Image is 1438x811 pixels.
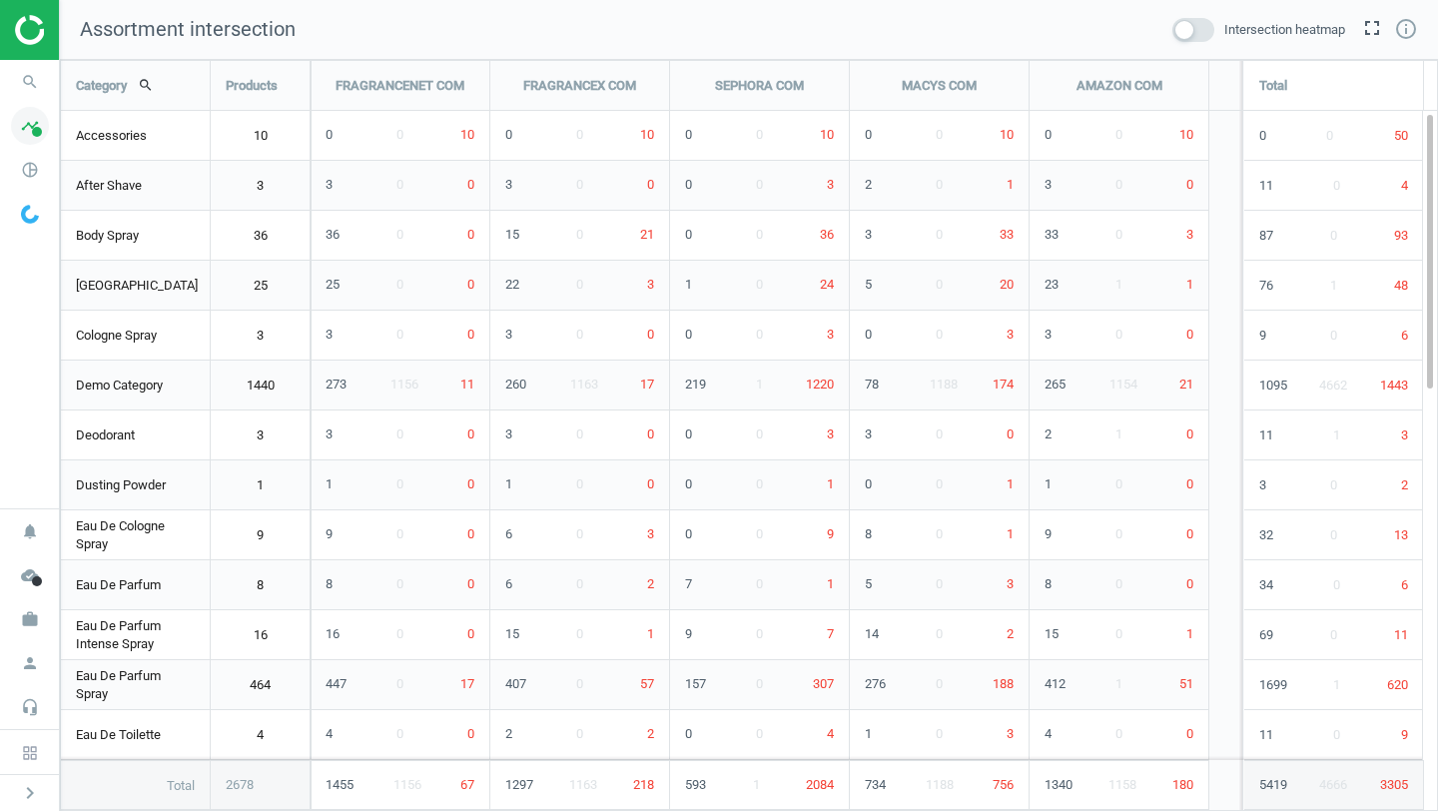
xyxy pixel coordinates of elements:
[1394,17,1418,43] a: info_outline
[61,761,210,811] div: Total
[467,227,474,242] span: 0
[1115,626,1122,641] span: 0
[1319,377,1347,395] span: 4662
[61,61,210,110] div: Category
[505,476,512,491] span: 1
[1007,426,1014,441] span: 0
[127,68,165,102] button: search
[936,576,943,591] span: 0
[756,277,763,292] span: 0
[1186,526,1193,541] span: 0
[930,377,958,392] span: 1188
[685,576,692,591] span: 7
[813,676,834,691] span: 307
[576,177,583,192] span: 0
[685,726,692,741] span: 0
[685,776,706,794] span: 593
[1045,377,1066,392] span: 265
[633,776,654,794] span: 218
[820,277,834,292] span: 24
[1401,576,1408,594] span: 6
[211,410,310,460] a: 3
[685,127,692,142] span: 0
[396,476,403,491] span: 0
[569,776,597,794] span: 1163
[396,426,403,441] span: 0
[1259,626,1273,644] span: 69
[685,277,692,292] span: 1
[1394,526,1408,544] span: 13
[1115,576,1122,591] span: 0
[576,576,583,591] span: 0
[993,377,1014,392] span: 174
[1259,227,1273,245] span: 87
[865,277,872,292] span: 5
[467,177,474,192] span: 0
[865,576,872,591] span: 5
[490,61,669,111] div: FRAGRANCEX COM
[460,676,474,691] span: 17
[211,510,310,560] a: 9
[5,780,55,806] button: chevron_right
[393,776,421,794] span: 1156
[1045,327,1052,342] span: 3
[1259,476,1266,494] span: 3
[11,688,49,726] i: headset_mic
[865,676,886,691] span: 276
[326,526,333,541] span: 9
[685,377,706,392] span: 219
[806,377,834,392] span: 1220
[1045,576,1052,591] span: 8
[467,726,474,741] span: 0
[827,476,834,491] span: 1
[1401,327,1408,345] span: 6
[396,127,403,142] span: 0
[827,726,834,741] span: 4
[211,560,310,610] a: 8
[505,676,526,691] span: 407
[865,426,872,441] span: 3
[685,327,692,342] span: 0
[61,510,210,560] div: Eau De Cologne Spray
[1333,676,1340,694] span: 1
[61,610,210,660] div: Eau De Parfum Intense Spray
[1333,726,1340,744] span: 0
[326,227,340,242] span: 36
[827,327,834,342] span: 3
[827,426,834,441] span: 3
[467,277,474,292] span: 0
[647,327,654,342] span: 0
[1115,277,1122,292] span: 1
[1330,277,1337,295] span: 1
[1045,426,1052,441] span: 2
[1244,61,1423,111] div: Total
[1259,327,1266,345] span: 9
[61,161,210,211] div: After Shave
[1115,426,1122,441] span: 1
[211,211,310,261] a: 36
[926,776,954,794] span: 1188
[576,526,583,541] span: 0
[993,676,1014,691] span: 188
[756,676,763,691] span: 0
[326,476,333,491] span: 1
[936,177,943,192] span: 0
[211,660,310,710] a: 464
[1259,726,1273,744] span: 11
[1115,127,1122,142] span: 0
[756,576,763,591] span: 0
[460,127,474,142] span: 10
[647,726,654,741] span: 2
[647,426,654,441] span: 0
[936,526,943,541] span: 0
[1401,726,1408,744] span: 9
[865,177,872,192] span: 2
[11,512,49,550] i: notifications
[756,227,763,242] span: 0
[1115,526,1122,541] span: 0
[1259,127,1266,145] span: 0
[647,177,654,192] span: 0
[1394,277,1408,295] span: 48
[61,261,213,311] div: [GEOGRAPHIC_DATA]
[1045,277,1059,292] span: 23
